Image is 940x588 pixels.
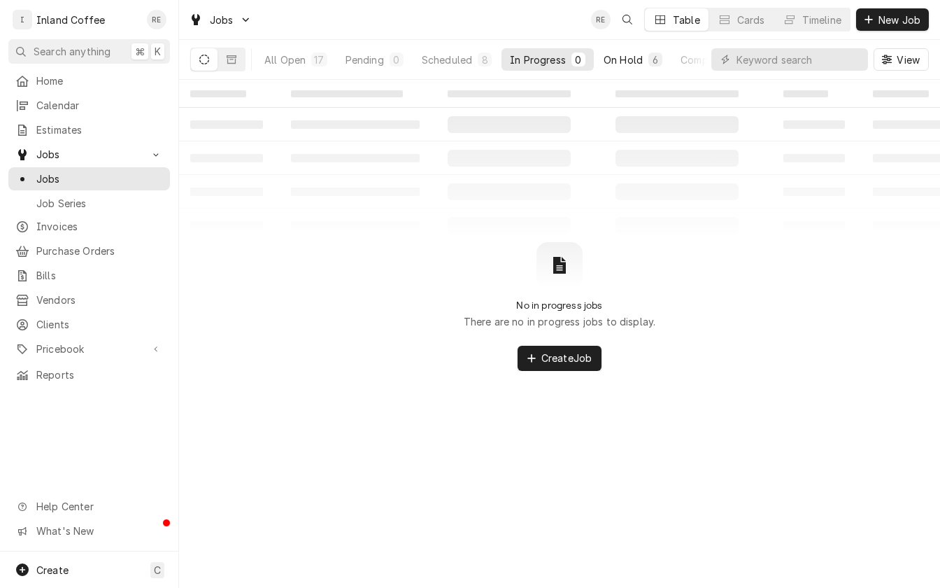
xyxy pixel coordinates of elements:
[36,367,163,382] span: Reports
[36,524,162,538] span: What's New
[36,147,142,162] span: Jobs
[36,499,162,514] span: Help Center
[8,215,170,238] a: Invoices
[13,10,32,29] div: Inland Coffee's Avatar
[36,219,163,234] span: Invoices
[615,90,739,97] span: ‌
[8,363,170,386] a: Reports
[36,317,163,332] span: Clients
[155,44,161,59] span: K
[616,8,639,31] button: Open search
[681,52,733,67] div: Completed
[8,519,170,542] a: Go to What's New
[516,300,602,311] h2: No in progress jobs
[802,13,841,27] div: Timeline
[8,69,170,92] a: Home
[8,264,170,287] a: Bills
[8,192,170,215] a: Job Series
[591,10,611,29] div: RE
[518,346,601,371] button: CreateJob
[8,313,170,336] a: Clients
[783,90,828,97] span: ‌
[291,90,403,97] span: ‌
[8,94,170,117] a: Calendar
[36,122,163,137] span: Estimates
[314,52,324,67] div: 17
[36,268,163,283] span: Bills
[36,196,163,211] span: Job Series
[36,13,105,27] div: Inland Coffee
[36,171,163,186] span: Jobs
[36,293,163,307] span: Vendors
[34,44,111,59] span: Search anything
[448,90,571,97] span: ‌
[36,73,163,88] span: Home
[8,337,170,360] a: Go to Pricebook
[190,90,246,97] span: ‌
[873,90,929,97] span: ‌
[673,13,700,27] div: Table
[36,342,142,356] span: Pricebook
[574,52,583,67] div: 0
[737,13,765,27] div: Cards
[604,52,643,67] div: On Hold
[36,244,163,258] span: Purchase Orders
[422,52,472,67] div: Scheduled
[464,314,656,329] p: There are no in progress jobs to display.
[183,8,257,31] a: Go to Jobs
[392,52,401,67] div: 0
[8,143,170,166] a: Go to Jobs
[856,8,929,31] button: New Job
[13,10,32,29] div: I
[894,52,923,67] span: View
[8,118,170,141] a: Estimates
[147,10,166,29] div: RE
[179,80,940,242] table: In Progress Jobs List Loading
[539,351,594,365] span: Create Job
[346,52,384,67] div: Pending
[8,39,170,64] button: Search anything⌘K
[8,239,170,262] a: Purchase Orders
[8,167,170,190] a: Jobs
[36,564,69,576] span: Create
[8,495,170,518] a: Go to Help Center
[135,44,145,59] span: ⌘
[480,52,489,67] div: 8
[591,10,611,29] div: Ruth Easley's Avatar
[8,288,170,311] a: Vendors
[264,52,306,67] div: All Open
[651,52,660,67] div: 6
[874,48,929,71] button: View
[147,10,166,29] div: Ruth Easley's Avatar
[510,52,566,67] div: In Progress
[36,98,163,113] span: Calendar
[154,563,161,577] span: C
[876,13,923,27] span: New Job
[736,48,861,71] input: Keyword search
[210,13,234,27] span: Jobs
